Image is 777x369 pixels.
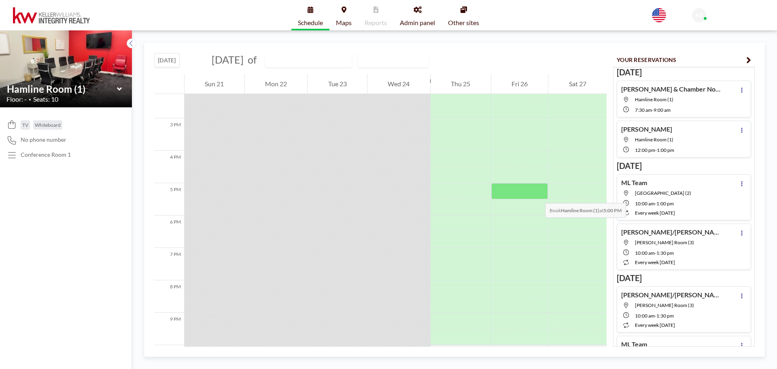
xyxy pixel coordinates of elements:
span: 10:00 AM [635,250,655,256]
span: Seats: 10 [33,95,58,103]
h3: [DATE] [617,273,751,283]
span: every week [DATE] [635,210,675,216]
span: 10:00 AM [635,200,655,207]
span: [DATE] [212,53,244,66]
span: 7:30 AM [635,107,652,113]
span: No phone number [21,136,66,143]
h3: [DATE] [617,67,751,77]
div: 6 PM [154,215,184,248]
span: Hamline Room (1) [635,96,673,102]
p: Conference Room 1 [21,151,71,158]
h4: ML Team [621,179,647,187]
div: Thu 25 [431,74,491,94]
img: organization-logo [13,7,90,23]
b: 5:00 PM [603,207,622,213]
span: - [652,107,654,113]
span: of [248,53,257,66]
input: Search for option [407,55,415,65]
h3: [DATE] [617,161,751,171]
div: Tue 23 [308,74,367,94]
div: 7 PM [154,248,184,280]
span: Reports [365,19,387,26]
div: 5 PM [154,183,184,215]
h4: ML Team [621,340,647,348]
span: KF [696,12,703,19]
span: 9:00 AM [654,107,671,113]
div: Mon 22 [245,74,308,94]
span: KWIR Front Desk [709,9,754,16]
span: - [655,200,656,207]
div: Wed 24 [367,74,430,94]
div: 8 PM [154,280,184,313]
span: - [655,313,656,319]
span: Maps [336,19,352,26]
span: Snelling Room (3) [635,239,694,245]
div: Sat 27 [548,74,607,94]
span: Lexington Room (2) [635,190,691,196]
button: [DATE] [154,53,180,67]
span: 12:00 PM [635,147,655,153]
span: - [655,250,656,256]
h4: [PERSON_NAME]/[PERSON_NAME] [621,291,722,299]
span: every week [DATE] [635,259,675,265]
div: Search for option [359,53,429,67]
input: Hamline Room (1) [265,53,343,67]
h4: [PERSON_NAME]/[PERSON_NAME] [621,228,722,236]
span: every week [DATE] [635,322,675,328]
span: 1:00 PM [657,147,674,153]
div: 4 PM [154,151,184,183]
span: 1:00 PM [656,200,674,207]
h4: [PERSON_NAME] & Chamber North [621,85,722,93]
button: YOUR RESERVATIONS [613,53,755,67]
div: 2 PM [154,86,184,118]
span: 1:30 PM [656,313,674,319]
b: Hamline Room (1) [561,207,599,213]
span: WEEKLY VIEW [360,55,406,65]
span: Snelling Room (3) [635,302,694,308]
span: Schedule [298,19,323,26]
div: 3 PM [154,118,184,151]
input: Hamline Room (1) [7,83,117,95]
span: Other sites [448,19,479,26]
span: Whiteboard [35,122,61,128]
span: Admin panel [400,19,435,26]
div: 9 PM [154,313,184,345]
div: Sun 21 [185,74,244,94]
span: 1:30 PM [656,250,674,256]
span: 10:00 AM [635,313,655,319]
span: Book at [545,203,626,218]
span: - [655,147,657,153]
span: Floor: - [6,95,27,103]
h4: [PERSON_NAME] [621,125,672,133]
span: Hamline Room (1) [635,137,673,143]
span: Admin [709,16,724,22]
span: TV [22,122,28,128]
div: Fri 26 [491,74,548,94]
span: • [29,97,31,102]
